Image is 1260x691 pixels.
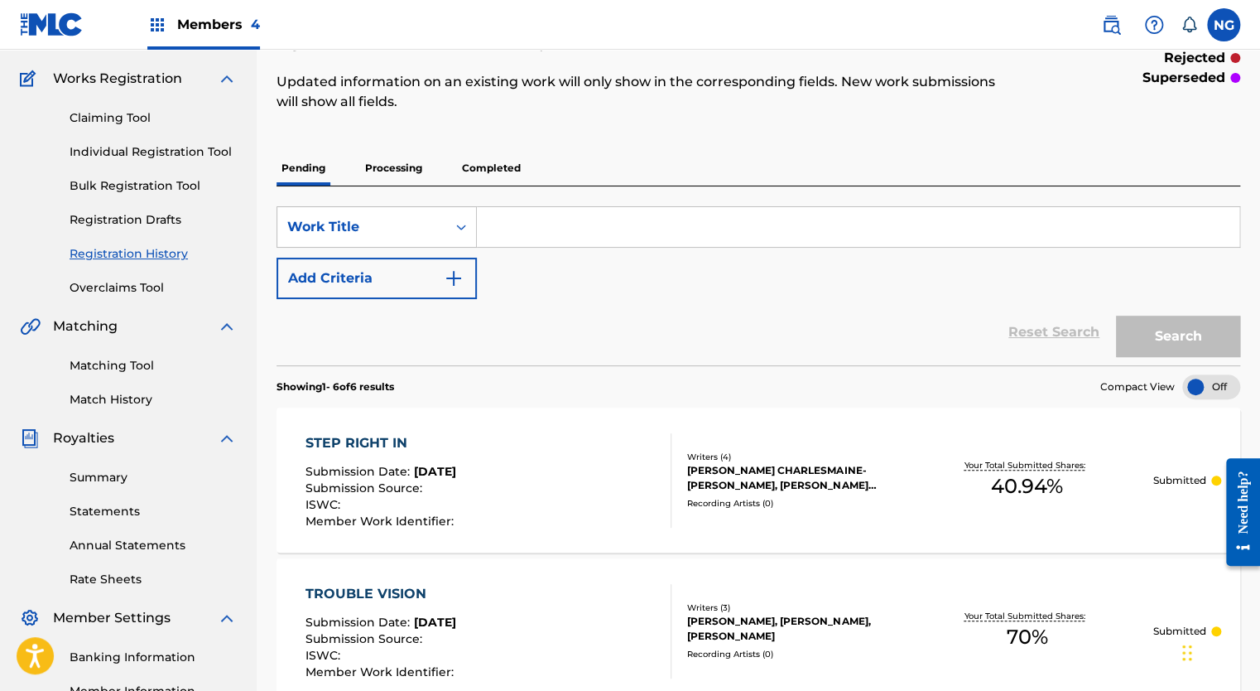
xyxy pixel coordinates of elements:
[217,317,237,336] img: expand
[20,12,84,36] img: MLC Logo
[1142,68,1225,88] p: superseded
[687,602,900,614] div: Writers ( 3 )
[964,459,1089,471] p: Your Total Submitted Shares:
[251,17,260,32] span: 4
[53,317,118,336] span: Matching
[70,391,237,408] a: Match History
[217,608,237,628] img: expand
[70,537,237,554] a: Annual Statements
[305,584,458,604] div: TROUBLE VISION
[1100,379,1175,394] span: Compact View
[53,428,114,448] span: Royalties
[687,497,900,510] div: Recording Artists ( 0 )
[277,379,394,394] p: Showing 1 - 6 of 6 results
[217,428,237,448] img: expand
[1101,15,1121,35] img: search
[70,211,237,229] a: Registration Drafts
[53,69,182,89] span: Works Registration
[1164,48,1225,68] p: rejected
[177,15,260,34] span: Members
[305,433,458,453] div: STEP RIGHT IN
[20,317,41,336] img: Matching
[687,451,900,463] div: Writers ( 4 )
[1177,611,1260,691] iframe: Chat Widget
[1181,17,1197,33] div: Notifications
[70,357,237,374] a: Matching Tool
[70,571,237,588] a: Rate Sheets
[305,514,458,529] span: Member Work Identifier :
[1153,624,1206,639] p: Submitted
[70,177,237,195] a: Bulk Registration Tool
[414,464,456,479] span: [DATE]
[277,151,330,186] p: Pending
[1144,15,1164,35] img: help
[277,206,1240,365] form: Search Form
[457,151,526,186] p: Completed
[277,258,477,299] button: Add Criteria
[20,608,40,628] img: Member Settings
[287,217,436,237] div: Work Title
[305,481,426,495] span: Submission Source :
[1094,8,1128,41] a: Public Search
[964,610,1089,622] p: Your Total Submitted Shares:
[1137,8,1171,41] div: Help
[1006,622,1047,652] span: 70 %
[70,279,237,297] a: Overclaims Tool
[70,109,237,127] a: Claiming Tool
[1153,473,1206,488] p: Submitted
[687,614,900,644] div: [PERSON_NAME], [PERSON_NAME], [PERSON_NAME]
[305,631,426,646] span: Submission Source :
[70,649,237,666] a: Banking Information
[305,497,344,512] span: ISWC :
[305,648,344,663] span: ISWC :
[20,428,40,448] img: Royalties
[70,503,237,520] a: Statements
[70,245,237,263] a: Registration History
[20,69,41,89] img: Works Registration
[305,615,414,630] span: Submission Date :
[444,268,464,288] img: 9d2ae6d4665cec9f34b9.svg
[53,608,171,628] span: Member Settings
[687,463,900,493] div: [PERSON_NAME] CHARLESMAINE-[PERSON_NAME], [PERSON_NAME] [PERSON_NAME] III, [PERSON_NAME], [PERSON...
[147,15,167,35] img: Top Rightsholders
[70,143,237,161] a: Individual Registration Tool
[305,464,414,479] span: Submission Date :
[70,469,237,486] a: Summary
[277,72,1018,112] p: Updated information on an existing work will only show in the corresponding fields. New work subm...
[1207,8,1240,41] div: User Menu
[991,471,1063,501] span: 40.94 %
[687,648,900,660] div: Recording Artists ( 0 )
[1182,628,1192,678] div: Drag
[360,151,427,186] p: Processing
[305,664,458,679] span: Member Work Identifier :
[217,69,237,89] img: expand
[1214,446,1260,579] iframe: Resource Center
[277,408,1240,553] a: STEP RIGHT INSubmission Date:[DATE]Submission Source:ISWC:Member Work Identifier:Writers (4)[PERS...
[414,615,456,630] span: [DATE]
